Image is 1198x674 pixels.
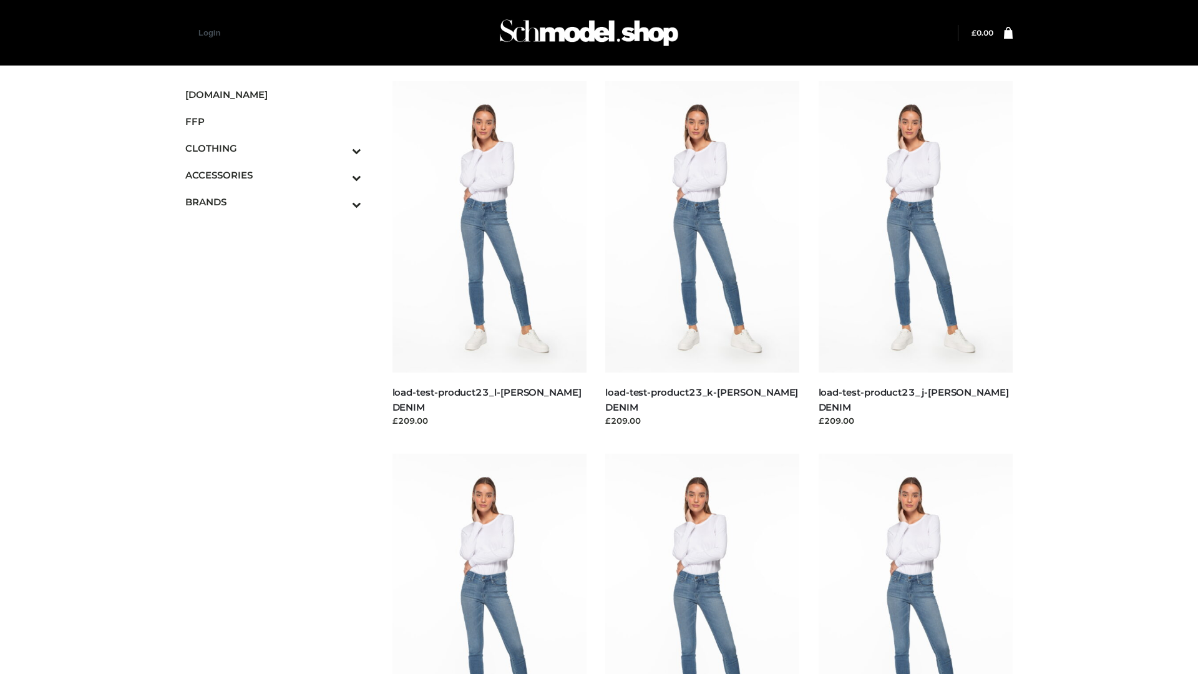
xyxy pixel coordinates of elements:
img: Schmodel Admin 964 [495,8,683,57]
button: Toggle Submenu [318,188,361,215]
a: BRANDSToggle Submenu [185,188,361,215]
span: [DOMAIN_NAME] [185,87,361,102]
a: FFP [185,108,361,135]
span: FFP [185,114,361,129]
a: ACCESSORIESToggle Submenu [185,162,361,188]
span: ACCESSORIES [185,168,361,182]
bdi: 0.00 [972,28,993,37]
button: Toggle Submenu [318,162,361,188]
a: [DOMAIN_NAME] [185,81,361,108]
span: CLOTHING [185,141,361,155]
a: £0.00 [972,28,993,37]
div: £209.00 [392,414,587,427]
span: £ [972,28,976,37]
div: £209.00 [819,414,1013,427]
button: Toggle Submenu [318,135,361,162]
div: £209.00 [605,414,800,427]
a: load-test-product23_j-[PERSON_NAME] DENIM [819,386,1009,413]
a: CLOTHINGToggle Submenu [185,135,361,162]
a: load-test-product23_l-[PERSON_NAME] DENIM [392,386,582,413]
span: BRANDS [185,195,361,209]
a: load-test-product23_k-[PERSON_NAME] DENIM [605,386,798,413]
a: Login [198,28,220,37]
